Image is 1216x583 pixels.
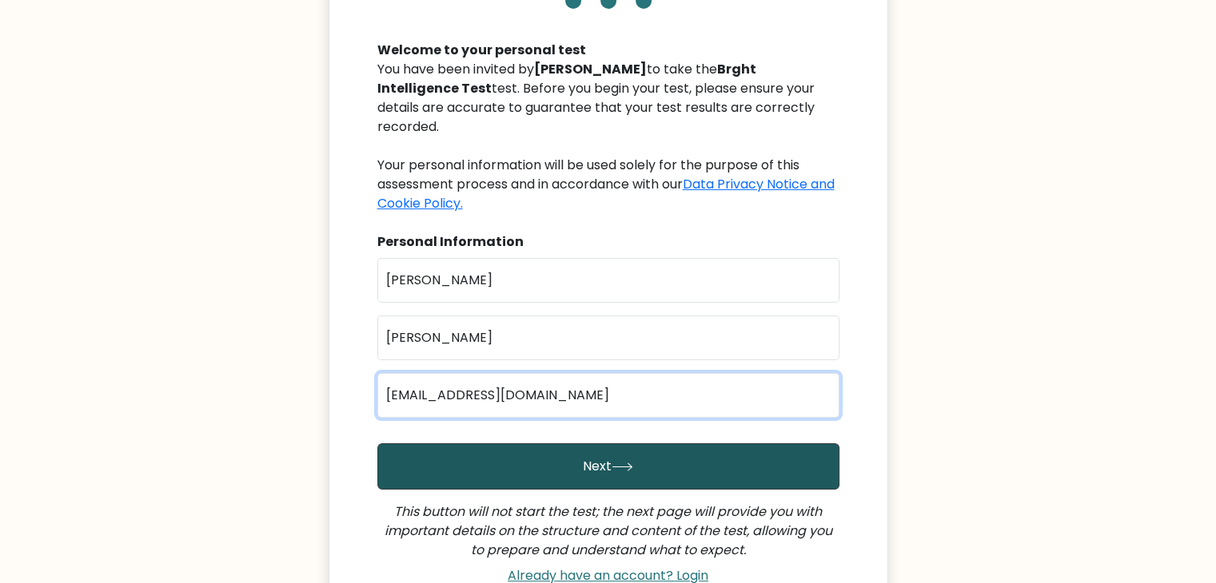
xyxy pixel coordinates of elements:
[377,232,839,252] div: Personal Information
[377,258,839,303] input: First name
[377,373,839,418] input: Email
[377,315,839,360] input: Last name
[377,175,835,212] a: Data Privacy Notice and Cookie Policy.
[377,443,839,490] button: Next
[377,60,839,213] div: You have been invited by to take the test. Before you begin your test, please ensure your details...
[377,41,839,60] div: Welcome to your personal test
[377,60,756,97] b: Brght Intelligence Test
[385,502,832,559] i: This button will not start the test; the next page will provide you with important details on the...
[534,60,647,78] b: [PERSON_NAME]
